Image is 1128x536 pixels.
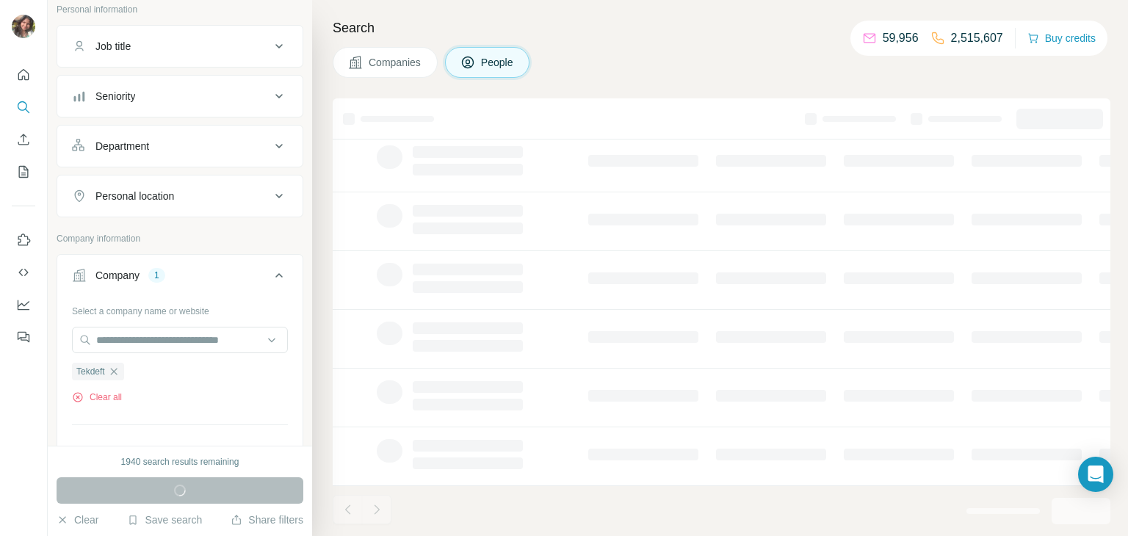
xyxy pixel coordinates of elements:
span: People [481,55,515,70]
button: Save search [127,513,202,527]
div: 1 [148,269,165,282]
button: Share filters [231,513,303,527]
div: Personal location [95,189,174,203]
h4: Search [333,18,1110,38]
p: Personal information [57,3,303,16]
div: Open Intercom Messenger [1078,457,1113,492]
button: Job title [57,29,303,64]
button: My lists [12,159,35,185]
p: 2,515,607 [951,29,1003,47]
div: Seniority [95,89,135,104]
button: Clear [57,513,98,527]
div: Department [95,139,149,153]
button: Quick start [12,62,35,88]
button: Clear all [72,391,122,404]
button: Feedback [12,324,35,350]
button: Use Surfe API [12,259,35,286]
button: Search [12,94,35,120]
button: Enrich CSV [12,126,35,153]
div: 1940 search results remaining [121,455,239,468]
button: Company1 [57,258,303,299]
button: Dashboard [12,291,35,318]
div: Company [95,268,140,283]
button: Personal location [57,178,303,214]
img: Avatar [12,15,35,38]
button: Buy credits [1027,28,1096,48]
p: Company information [57,232,303,245]
span: Tekdeft [76,365,105,378]
p: 59,956 [883,29,919,47]
span: Companies [369,55,422,70]
button: Seniority [57,79,303,114]
button: Use Surfe on LinkedIn [12,227,35,253]
button: Department [57,128,303,164]
div: Job title [95,39,131,54]
div: Select a company name or website [72,299,288,318]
